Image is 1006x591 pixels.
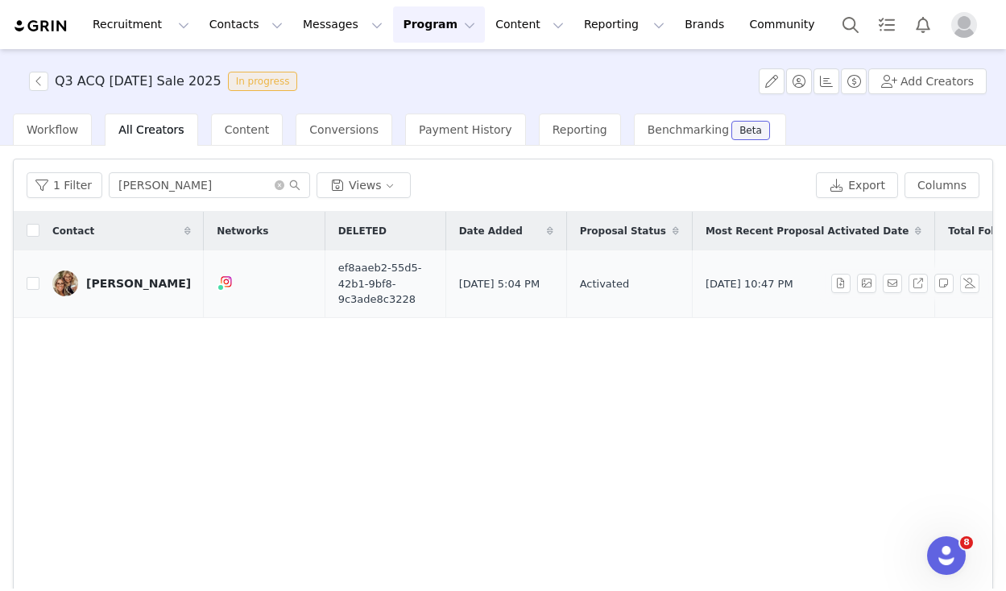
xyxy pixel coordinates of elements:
img: placeholder-profile.jpg [951,12,977,38]
span: ef8aaeb2-55d5-42b1-9bf8-9c3ade8c3228 [338,260,433,308]
span: [DATE] 10:47 PM [706,276,793,292]
iframe: Intercom live chat [927,536,966,575]
span: In progress [228,72,298,91]
a: Community [740,6,832,43]
span: Networks [217,224,268,238]
i: icon: search [289,180,300,191]
button: Export [816,172,898,198]
button: Content [486,6,573,43]
button: Messages [293,6,392,43]
span: All Creators [118,123,184,136]
span: Activated [580,276,630,292]
button: Views [317,172,411,198]
h3: Q3 ACQ [DATE] Sale 2025 [55,72,221,91]
span: Workflow [27,123,78,136]
button: Columns [905,172,979,198]
span: Conversions [309,123,379,136]
button: Add Creators [868,68,987,94]
button: Profile [942,12,993,38]
button: Reporting [574,6,674,43]
span: 8 [960,536,973,549]
button: Recruitment [83,6,199,43]
a: [PERSON_NAME] [52,271,191,296]
a: Tasks [869,6,905,43]
button: Notifications [905,6,941,43]
span: Proposal Status [580,224,666,238]
span: Date Added [459,224,523,238]
span: Most Recent Proposal Activated Date [706,224,909,238]
button: Search [833,6,868,43]
img: dcf17646-91e8-43ac-b841-9718c53000a4.jpg [52,271,78,296]
span: Reporting [553,123,607,136]
input: Search... [109,172,310,198]
span: Payment History [419,123,512,136]
span: Content [225,123,270,136]
span: Benchmarking [648,123,729,136]
span: DELETED [338,224,387,238]
div: Beta [739,126,762,135]
span: Contact [52,224,94,238]
a: Brands [675,6,739,43]
span: Send Email [883,274,909,293]
button: Contacts [200,6,292,43]
button: 1 Filter [27,172,102,198]
button: Program [393,6,485,43]
span: [DATE] 5:04 PM [459,276,540,292]
i: icon: close-circle [275,180,284,190]
img: grin logo [13,19,69,34]
div: [PERSON_NAME] [86,277,191,290]
span: [object Object] [29,72,304,91]
img: instagram.svg [220,275,233,288]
